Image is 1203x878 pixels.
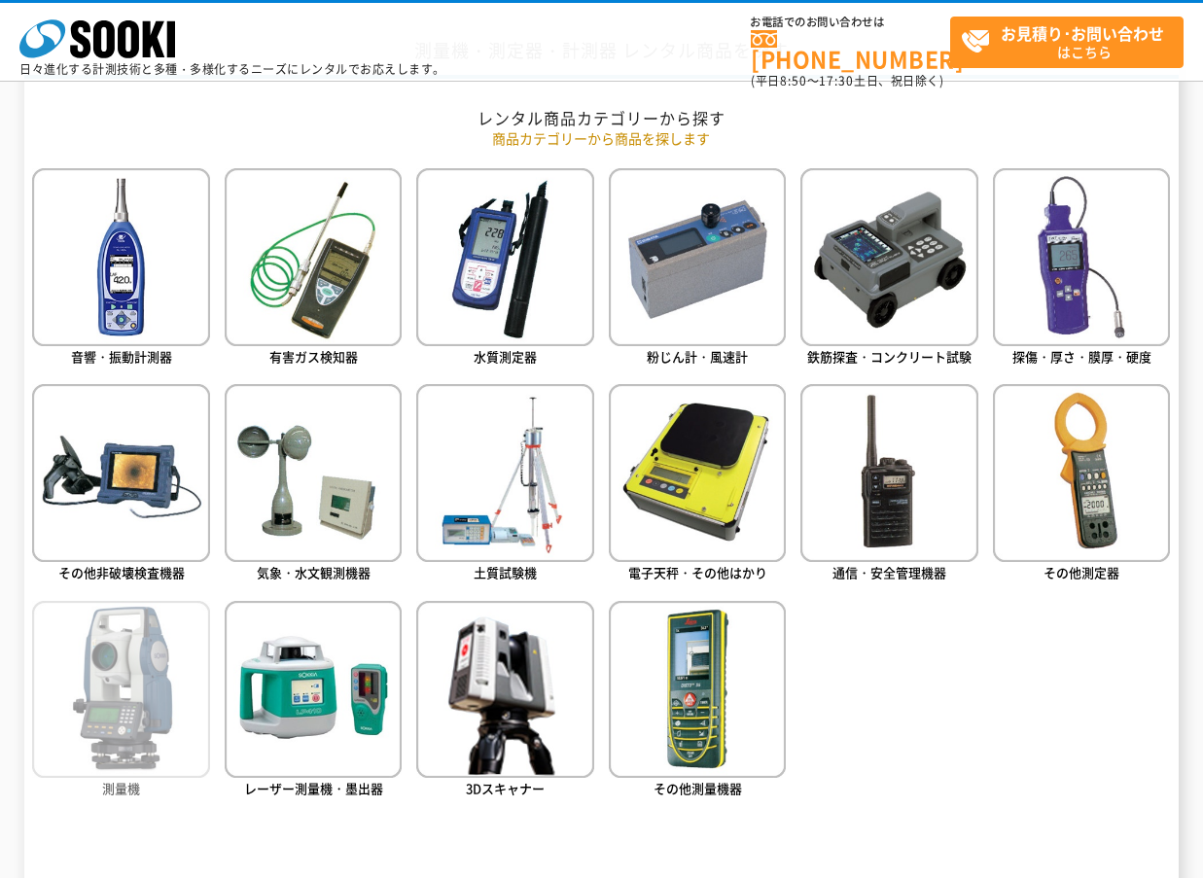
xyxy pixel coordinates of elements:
[609,168,786,369] a: 粉じん計・風速計
[269,347,358,366] span: 有害ガス検知器
[800,384,977,561] img: 通信・安全管理機器
[32,108,1170,128] h2: レンタル商品カテゴリーから探す
[751,72,943,89] span: (平日 ～ 土日、祝日除く)
[832,563,946,581] span: 通信・安全管理機器
[32,384,209,561] img: その他非破壊検査機器
[628,563,767,581] span: 電子天秤・その他はかり
[993,168,1170,369] a: 探傷・厚さ・膜厚・硬度
[609,601,786,778] img: その他測量機器
[780,72,807,89] span: 8:50
[416,601,593,802] a: 3Dスキャナー
[58,563,185,581] span: その他非破壊検査機器
[32,168,209,369] a: 音響・振動計測器
[257,563,371,581] span: 気象・水文観測機器
[225,168,402,369] a: 有害ガス検知器
[807,347,972,366] span: 鉄筋探査・コンクリート試験
[32,601,209,802] a: 測量機
[800,384,977,585] a: 通信・安全管理機器
[1044,563,1119,581] span: その他測定器
[819,72,854,89] span: 17:30
[71,347,172,366] span: 音響・振動計測器
[474,563,537,581] span: 土質試験機
[609,601,786,802] a: その他測量機器
[993,384,1170,561] img: その他測定器
[102,779,140,797] span: 測量機
[1001,21,1164,45] strong: お見積り･お問い合わせ
[1012,347,1151,366] span: 探傷・厚さ・膜厚・硬度
[32,601,209,778] img: 測量機
[416,168,593,345] img: 水質測定器
[32,384,209,585] a: その他非破壊検査機器
[751,17,950,28] span: お電話でのお問い合わせは
[647,347,748,366] span: 粉じん計・風速計
[609,384,786,561] img: 電子天秤・その他はかり
[19,63,445,75] p: 日々進化する計測技術と多種・多様化するニーズにレンタルでお応えします。
[961,18,1183,66] span: はこちら
[244,779,383,797] span: レーザー測量機・墨出器
[993,384,1170,585] a: その他測定器
[950,17,1184,68] a: お見積り･お問い合わせはこちら
[993,168,1170,345] img: 探傷・厚さ・膜厚・硬度
[609,384,786,585] a: 電子天秤・その他はかり
[32,128,1170,149] p: 商品カテゴリーから商品を探します
[225,384,402,561] img: 気象・水文観測機器
[466,779,545,797] span: 3Dスキャナー
[225,384,402,585] a: 気象・水文観測機器
[225,601,402,778] img: レーザー測量機・墨出器
[225,601,402,802] a: レーザー測量機・墨出器
[800,168,977,345] img: 鉄筋探査・コンクリート試験
[474,347,537,366] span: 水質測定器
[32,168,209,345] img: 音響・振動計測器
[654,779,742,797] span: その他測量機器
[225,168,402,345] img: 有害ガス検知器
[751,30,950,70] a: [PHONE_NUMBER]
[416,168,593,369] a: 水質測定器
[609,168,786,345] img: 粉じん計・風速計
[416,384,593,561] img: 土質試験機
[416,601,593,778] img: 3Dスキャナー
[800,168,977,369] a: 鉄筋探査・コンクリート試験
[416,384,593,585] a: 土質試験機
